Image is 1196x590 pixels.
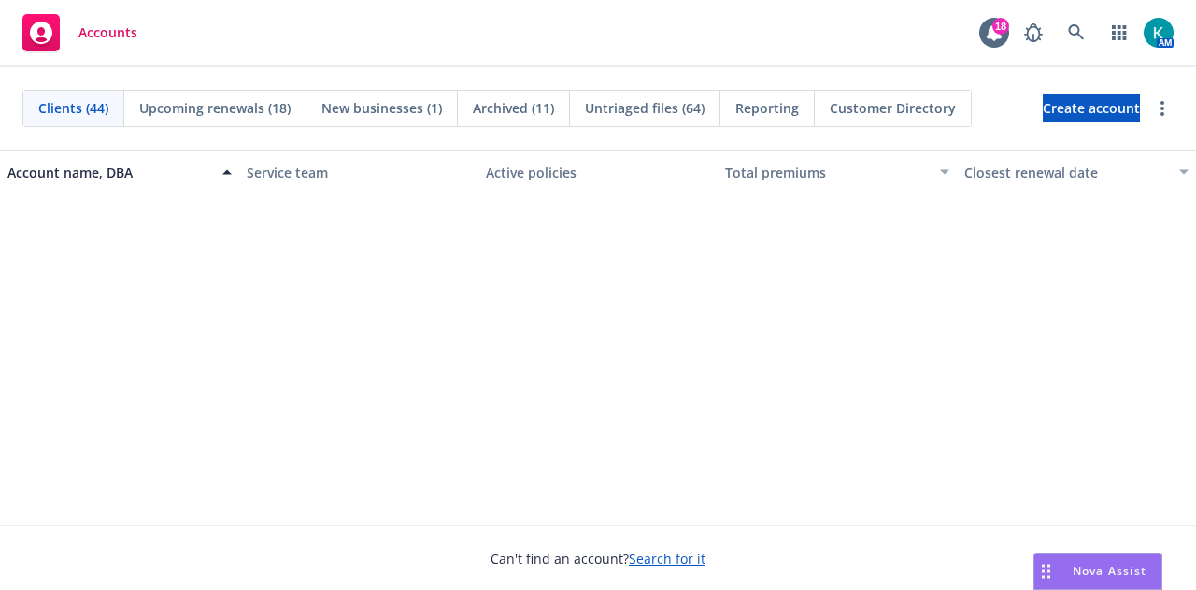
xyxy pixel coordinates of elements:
div: Account name, DBA [7,163,211,182]
div: 18 [992,18,1009,35]
button: Total premiums [718,150,957,194]
div: Closest renewal date [964,163,1168,182]
a: Accounts [15,7,145,59]
div: Total premiums [725,163,929,182]
span: Nova Assist [1073,563,1146,579]
a: Switch app [1101,14,1138,51]
button: Service team [239,150,478,194]
div: Drag to move [1034,554,1058,589]
button: Active policies [478,150,718,194]
span: Accounts [78,25,137,40]
a: Report a Bug [1015,14,1052,51]
button: Nova Assist [1033,553,1162,590]
span: Reporting [735,98,799,118]
div: Active policies [486,163,710,182]
a: more [1151,97,1174,120]
a: Search [1058,14,1095,51]
span: New businesses (1) [321,98,442,118]
div: Service team [247,163,471,182]
span: Upcoming renewals (18) [139,98,291,118]
img: photo [1144,18,1174,48]
button: Closest renewal date [957,150,1196,194]
span: Clients (44) [38,98,108,118]
a: Create account [1043,94,1140,122]
span: Can't find an account? [491,549,705,568]
a: Search for it [629,550,705,568]
span: Create account [1043,91,1140,126]
span: Customer Directory [830,98,956,118]
span: Archived (11) [473,98,554,118]
span: Untriaged files (64) [585,98,705,118]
